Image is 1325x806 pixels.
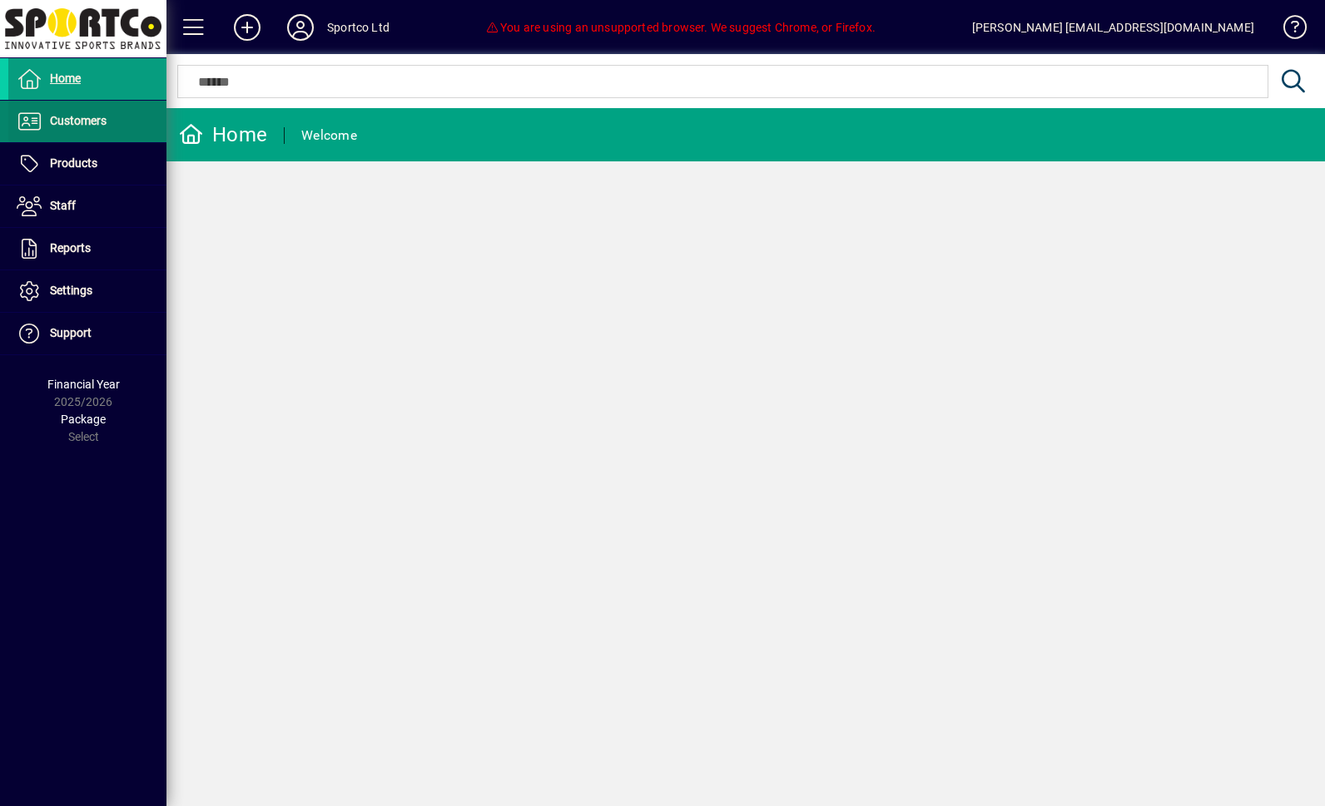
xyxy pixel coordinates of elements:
span: Products [50,156,97,170]
span: Home [50,72,81,85]
span: You are using an unsupported browser. We suggest Chrome, or Firefox. [486,21,876,34]
span: Support [50,326,92,339]
span: Package [61,413,106,426]
div: [PERSON_NAME] [EMAIL_ADDRESS][DOMAIN_NAME] [972,14,1254,41]
a: Reports [8,228,166,269]
span: Settings [50,284,92,297]
div: Welcome [301,122,357,149]
span: Reports [50,241,91,255]
button: Profile [274,12,327,42]
span: Customers [50,114,107,127]
span: Staff [50,199,76,212]
a: Knowledge Base [1271,3,1304,57]
div: Sportco Ltd [327,14,390,41]
a: Settings [8,270,166,312]
a: Support [8,313,166,354]
div: Home [179,121,267,148]
span: Financial Year [47,378,120,391]
a: Staff [8,185,166,227]
button: Add [221,12,274,42]
a: Products [8,143,166,185]
a: Customers [8,101,166,142]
